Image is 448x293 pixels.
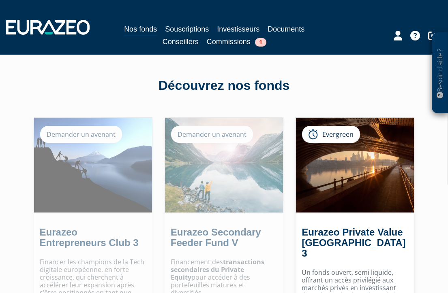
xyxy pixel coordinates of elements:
[40,126,122,143] div: Demander un avenant
[296,118,414,212] img: Eurazeo Private Value Europe 3
[6,20,90,34] img: 1732889491-logotype_eurazeo_blanc_rvb.png
[124,23,157,36] a: Nos fonds
[171,227,261,248] a: Eurazeo Secondary Feeder Fund V
[255,38,266,47] span: 1
[165,23,209,35] a: Souscriptions
[207,36,266,47] a: Commissions1
[268,23,304,35] a: Documents
[171,126,253,143] div: Demander un avenant
[217,23,259,35] a: Investisseurs
[302,227,405,259] a: Eurazeo Private Value [GEOGRAPHIC_DATA] 3
[302,126,360,143] div: Evergreen
[165,118,283,212] img: Eurazeo Secondary Feeder Fund V
[163,36,199,47] a: Conseillers
[40,227,139,248] a: Eurazeo Entrepreneurs Club 3
[171,257,264,282] strong: transactions secondaires du Private Equity
[34,76,415,95] div: Découvrez nos fonds
[435,37,445,110] p: Besoin d'aide ?
[34,118,152,212] img: Eurazeo Entrepreneurs Club 3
